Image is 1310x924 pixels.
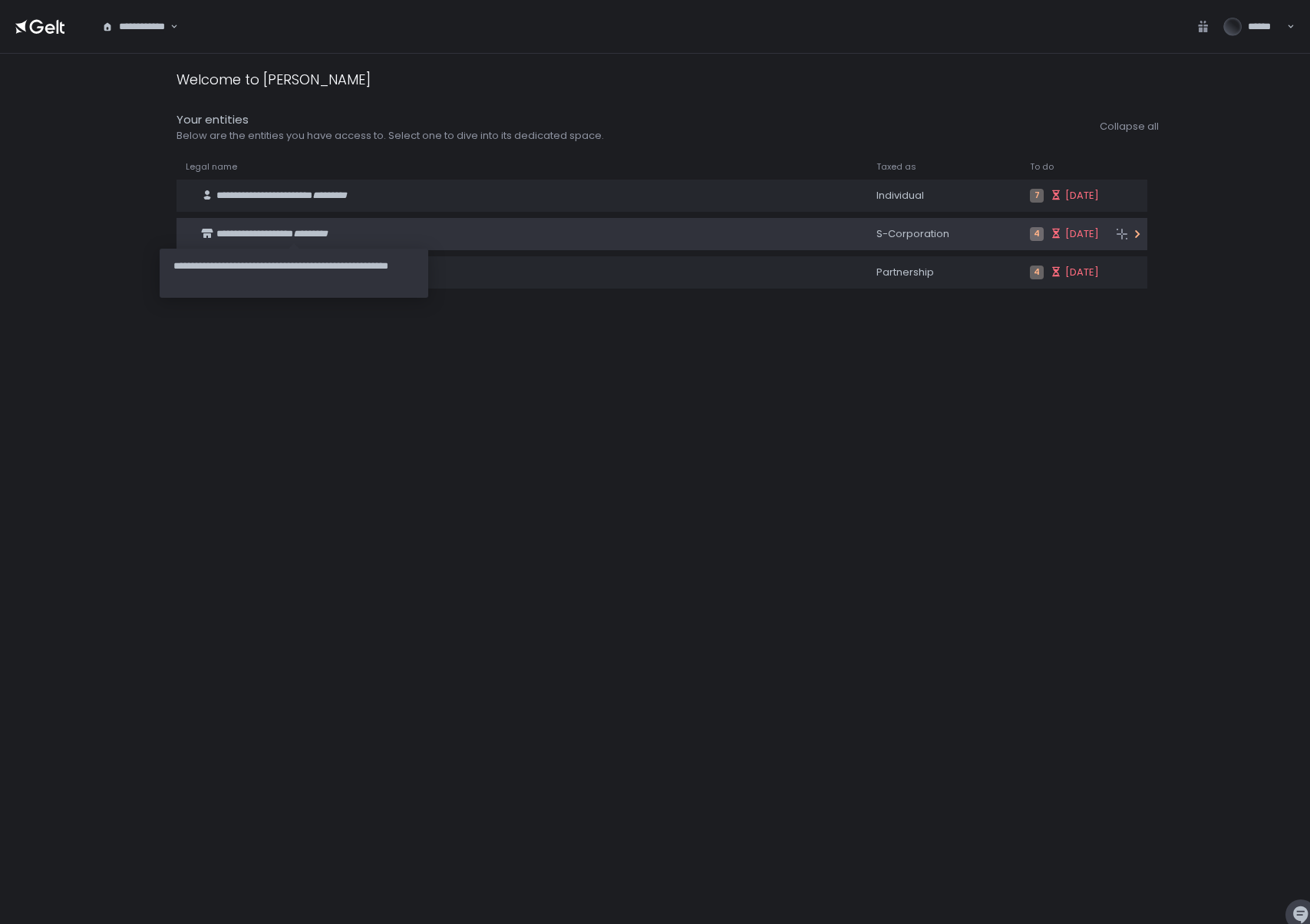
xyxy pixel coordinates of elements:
div: Welcome to [PERSON_NAME] [177,69,371,90]
span: [DATE] [1065,189,1099,203]
span: To do [1030,161,1054,173]
span: 4 [1030,227,1044,241]
span: Legal name [186,161,237,173]
input: Search for option [168,19,169,35]
div: S-Corporation [876,227,1011,241]
span: 7 [1030,189,1044,203]
span: Taxed as [876,161,916,173]
div: Search for option [92,11,178,43]
span: [DATE] [1065,266,1099,279]
div: Partnership [876,266,1011,279]
div: Your entities [177,111,604,129]
span: 4 [1030,266,1044,279]
div: Below are the entities you have access to. Select one to dive into its dedicated space. [177,129,604,143]
span: [DATE] [1065,227,1099,241]
div: Individual [876,189,1011,203]
button: Collapse all [1100,120,1159,134]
